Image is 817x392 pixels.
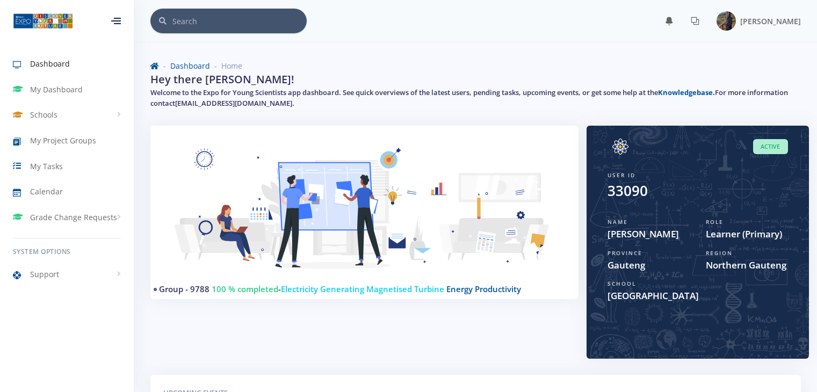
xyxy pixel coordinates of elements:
[30,161,63,172] span: My Tasks
[172,9,307,33] input: Search
[170,61,210,71] a: Dashboard
[706,258,788,272] span: Northern Gauteng
[608,139,633,155] img: Image placeholder
[608,218,628,226] span: Name
[708,9,801,33] a: Image placeholder [PERSON_NAME]
[608,289,788,303] span: [GEOGRAPHIC_DATA]
[608,227,690,241] span: [PERSON_NAME]
[150,71,294,88] h2: Hey there [PERSON_NAME]!
[753,139,788,155] span: Active
[608,180,648,201] div: 33090
[30,186,63,197] span: Calendar
[13,247,121,257] h6: System Options
[210,60,242,71] li: Home
[159,283,561,295] h4: -
[30,84,83,95] span: My Dashboard
[608,249,642,257] span: Province
[608,171,635,179] span: User ID
[706,227,788,241] span: Learner (Primary)
[30,135,96,146] span: My Project Groups
[740,16,801,26] span: [PERSON_NAME]
[30,268,59,280] span: Support
[163,139,566,291] img: Learner
[717,11,736,31] img: Image placeholder
[212,284,278,294] span: 100 % completed
[159,284,209,294] a: Group - 9788
[30,212,117,223] span: Grade Change Requests
[175,98,292,108] a: [EMAIL_ADDRESS][DOMAIN_NAME]
[706,249,733,257] span: Region
[706,218,724,226] span: Role
[13,12,73,30] img: ...
[658,88,715,97] a: Knowledgebase.
[608,280,636,287] span: School
[30,58,70,69] span: Dashboard
[281,284,444,294] span: Electricity Generating Magnetised Turbine
[446,284,521,294] span: Energy Productivity
[608,258,690,272] span: Gauteng
[150,88,801,108] h5: Welcome to the Expo for Young Scientists app dashboard. See quick overviews of the latest users, ...
[150,60,801,71] nav: breadcrumb
[30,109,57,120] span: Schools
